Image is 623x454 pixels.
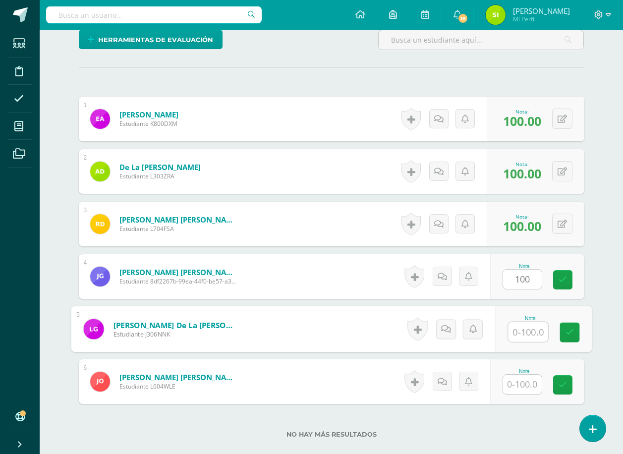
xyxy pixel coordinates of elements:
input: Busca un estudiante aquí... [379,30,584,50]
span: 100.00 [503,218,541,234]
div: Nota: [503,213,541,220]
img: c40002c42d9d3ccbacfbf6bd7c2f94cd.png [83,319,104,339]
a: [PERSON_NAME] [PERSON_NAME] [119,372,238,382]
div: Nota [503,264,546,269]
span: 100.00 [503,165,541,182]
a: De la [PERSON_NAME] [119,162,201,172]
div: Nota: [503,161,541,168]
img: 7e0d85f72b0e1918acf32f895fe4a138.png [90,162,110,181]
input: 0-100.0 [508,322,548,342]
img: 4ba122525c1a6f66bf48ab2a0a48ca28.png [90,109,110,129]
span: Estudiante K800DXM [119,119,178,128]
span: [PERSON_NAME] [513,6,570,16]
span: Estudiante 8df2267b-99ea-44f0-be57-a31b48ddb2d8 [119,277,238,285]
a: [PERSON_NAME] De La [PERSON_NAME] [113,320,235,330]
img: 8c31942744a62167597c0577cd3454bb.png [486,5,506,25]
span: Mi Perfil [513,15,570,23]
a: Herramientas de evaluación [79,30,223,49]
span: Estudiante L704FSA [119,225,238,233]
span: Estudiante L604WLE [119,382,238,391]
span: Estudiante J306NNK [113,330,235,339]
span: Herramientas de evaluación [98,31,213,49]
a: [PERSON_NAME] [119,110,178,119]
input: 0-100.0 [503,375,542,394]
a: [PERSON_NAME] [PERSON_NAME] [119,215,238,225]
img: 372a866cbc1572039a07f801b9257c9a.png [90,214,110,234]
img: 6e283dbf6e94a98792bc450fe1b0b800.png [90,372,110,392]
div: Nota: [503,108,541,115]
span: 100.00 [503,113,541,129]
img: 0e38442ff1cf37f87bf11efb601be07b.png [90,267,110,286]
label: No hay más resultados [79,431,584,438]
div: Nota [508,316,553,321]
span: Estudiante L303ZRA [119,172,201,180]
div: Nota [503,369,546,374]
input: Busca un usuario... [46,6,262,23]
input: 0-100.0 [503,270,542,289]
span: 18 [457,13,468,24]
a: [PERSON_NAME] [PERSON_NAME] [119,267,238,277]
